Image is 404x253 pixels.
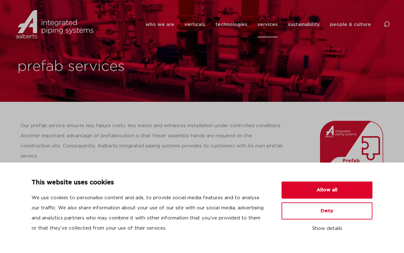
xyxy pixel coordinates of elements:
[258,12,278,37] a: services
[17,57,199,77] h1: prefab services
[320,121,383,184] img: Aalberts_IPS_icon_prefab_service_rgb
[32,178,266,188] p: This website uses cookies
[146,12,174,37] a: who we are
[184,12,205,37] a: verticals
[330,12,371,37] a: people & culture
[288,12,320,37] a: sustainability
[282,223,372,234] button: Show details
[215,12,247,37] a: technologies
[146,12,371,37] nav: Menu
[282,182,372,199] button: Allow all
[282,202,372,219] button: Deny
[21,121,283,161] p: Our prefab service ensures less failure costs, less waste and enhances installation under control...
[32,193,266,233] p: We use cookies to personalise content and ads, to provide social media features and to analyse ou...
